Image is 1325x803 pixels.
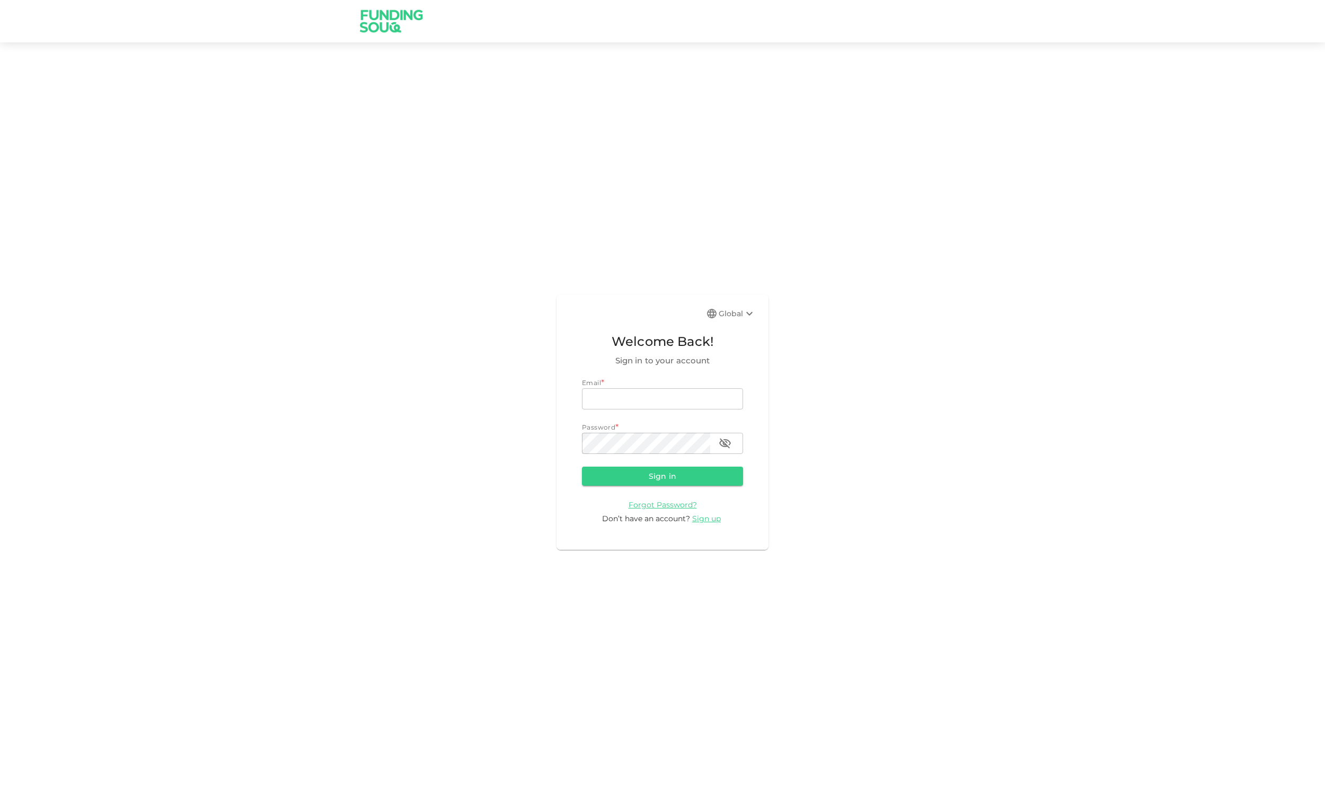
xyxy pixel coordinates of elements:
[582,467,743,486] button: Sign in
[719,307,756,320] div: Global
[582,433,710,454] input: password
[582,379,601,387] span: Email
[602,514,690,523] span: Don’t have an account?
[582,388,743,409] input: email
[582,423,615,431] span: Password
[692,514,721,523] span: Sign up
[629,499,697,510] a: Forgot Password?
[582,354,743,367] span: Sign in to your account
[582,332,743,352] span: Welcome Back!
